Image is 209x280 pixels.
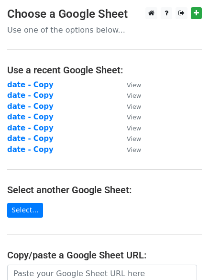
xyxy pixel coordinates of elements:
[7,25,202,35] p: Use one of the options below...
[7,64,202,76] h4: Use a recent Google Sheet:
[117,113,141,121] a: View
[127,82,141,89] small: View
[117,134,141,143] a: View
[7,184,202,196] h4: Select another Google Sheet:
[127,125,141,132] small: View
[117,91,141,100] a: View
[7,124,54,132] a: date - Copy
[127,146,141,153] small: View
[7,145,54,154] a: date - Copy
[127,92,141,99] small: View
[127,135,141,142] small: View
[7,7,202,21] h3: Choose a Google Sheet
[7,249,202,261] h4: Copy/paste a Google Sheet URL:
[7,203,43,218] a: Select...
[127,114,141,121] small: View
[117,102,141,111] a: View
[7,91,54,100] a: date - Copy
[7,102,54,111] a: date - Copy
[127,103,141,110] small: View
[7,134,54,143] a: date - Copy
[117,81,141,89] a: View
[117,124,141,132] a: View
[7,113,54,121] a: date - Copy
[7,81,54,89] a: date - Copy
[161,234,209,280] iframe: Chat Widget
[117,145,141,154] a: View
